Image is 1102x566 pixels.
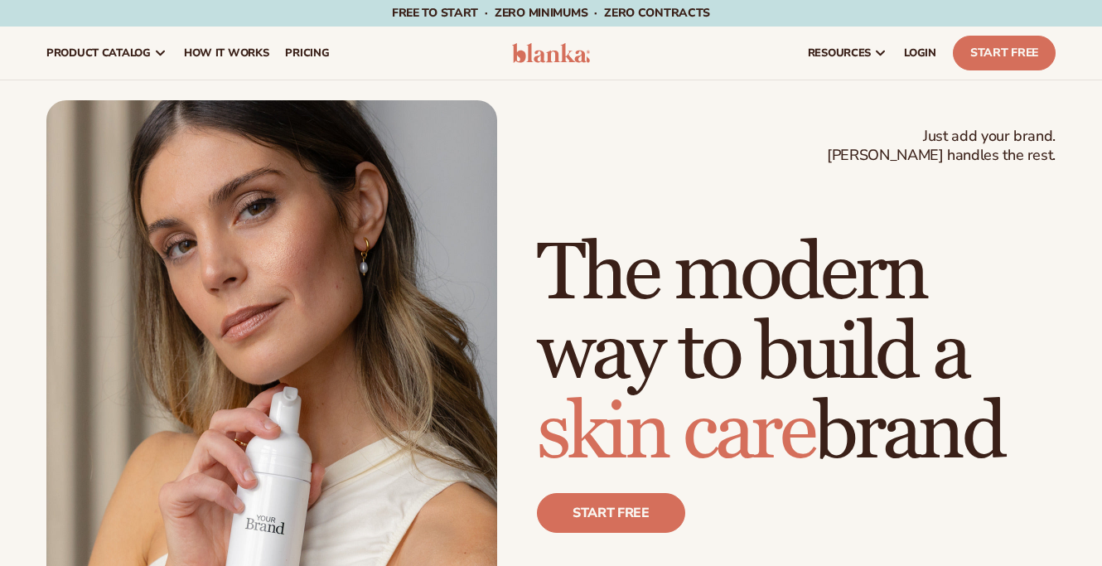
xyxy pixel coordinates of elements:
[537,493,685,533] a: Start free
[904,46,936,60] span: LOGIN
[285,46,329,60] span: pricing
[38,27,176,80] a: product catalog
[176,27,278,80] a: How It Works
[800,27,896,80] a: resources
[537,385,814,481] span: skin care
[184,46,269,60] span: How It Works
[512,43,590,63] img: logo
[953,36,1056,70] a: Start Free
[808,46,871,60] span: resources
[46,46,151,60] span: product catalog
[896,27,945,80] a: LOGIN
[277,27,337,80] a: pricing
[827,127,1056,166] span: Just add your brand. [PERSON_NAME] handles the rest.
[537,235,1056,473] h1: The modern way to build a brand
[392,5,710,21] span: Free to start · ZERO minimums · ZERO contracts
